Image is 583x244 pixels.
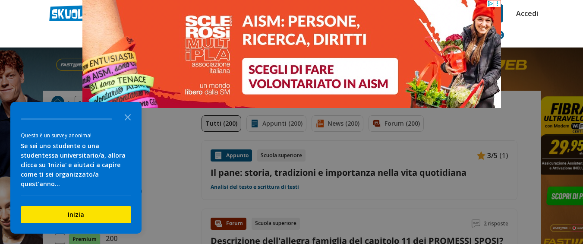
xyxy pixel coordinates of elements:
[21,206,131,223] button: Inizia
[10,102,142,234] div: Survey
[21,131,131,139] div: Questa è un survey anonima!
[119,108,136,125] button: Close the survey
[21,141,131,189] div: Se sei uno studente o una studentessa universitario/a, allora clicca su 'Inizia' e aiutaci a capi...
[516,4,534,22] a: Accedi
